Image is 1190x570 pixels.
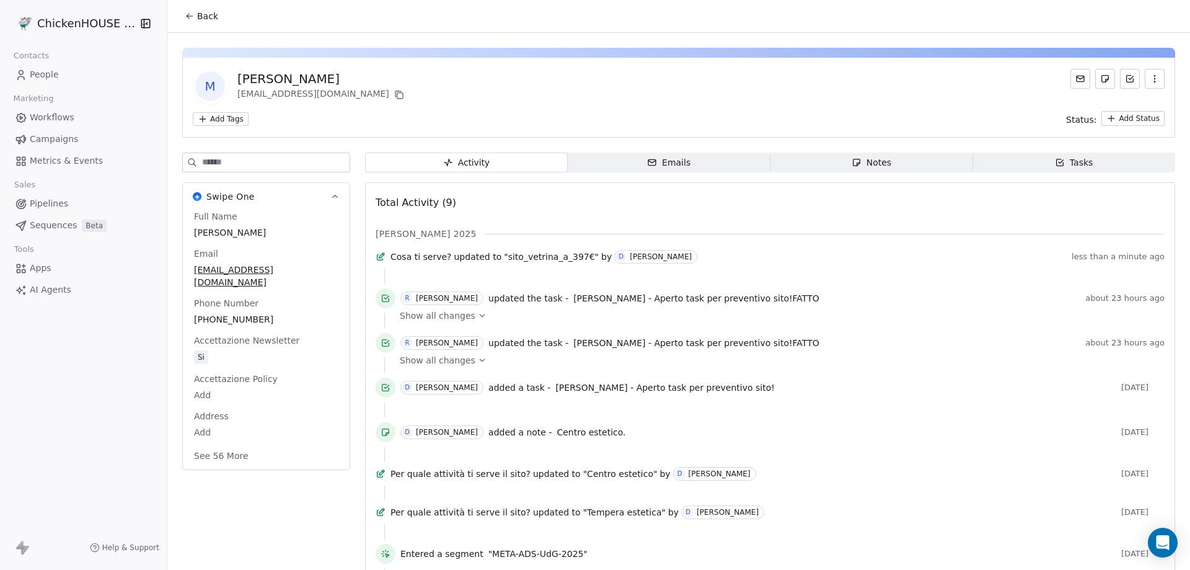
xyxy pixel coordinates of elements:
[557,425,625,440] a: Centro estetico.
[192,334,302,347] span: Accettazione Newsletter
[192,373,280,385] span: Accettazione Policy
[187,445,256,467] button: See 56 More
[488,292,568,305] span: updated the task -
[573,293,819,303] span: [PERSON_NAME] - Aperto task per preventivo sito!FATTO
[647,156,690,169] div: Emails
[677,469,682,479] div: D
[416,383,478,392] div: [PERSON_NAME]
[1121,427,1165,437] span: [DATE]
[10,151,157,171] a: Metrics & Events
[30,197,68,210] span: Pipelines
[198,351,205,363] div: Si
[555,380,774,395] a: [PERSON_NAME] - Aperto task per preventivo sito!
[1072,252,1165,262] span: less than a minute ago
[400,309,1156,322] a: Show all changes
[192,210,240,223] span: Full Name
[237,87,407,102] div: [EMAIL_ADDRESS][DOMAIN_NAME]
[10,107,157,128] a: Workflows
[30,262,51,275] span: Apps
[1121,383,1165,393] span: [DATE]
[10,280,157,300] a: AI Agents
[192,297,261,309] span: Phone Number
[193,192,201,201] img: Swipe One
[573,336,819,350] a: [PERSON_NAME] - Aperto task per preventivo sito!FATTO
[454,251,502,263] span: updated to
[10,194,157,214] a: Pipelines
[30,111,74,124] span: Workflows
[8,47,55,65] span: Contacts
[619,252,624,262] div: D
[197,10,218,22] span: Back
[400,309,475,322] span: Show all changes
[488,381,550,394] span: added a task -
[194,426,338,439] span: Add
[30,133,78,146] span: Campaigns
[1066,114,1096,126] span: Status:
[177,5,226,27] button: Back
[1121,469,1165,479] span: [DATE]
[30,154,103,167] span: Metrics & Events
[583,506,666,519] span: "Tempera estetica"
[557,427,625,437] span: Centro estetico.
[10,65,157,85] a: People
[668,506,679,519] span: by
[102,543,159,553] span: Help & Support
[30,68,59,81] span: People
[405,338,410,348] div: R
[9,240,39,259] span: Tools
[194,264,338,288] span: [EMAIL_ADDRESS][DOMAIN_NAME]
[1055,156,1093,169] div: Tasks
[555,383,774,393] span: [PERSON_NAME] - Aperto task per preventivo sito!
[237,70,407,87] div: [PERSON_NAME]
[400,548,483,560] span: Entered a segment
[10,129,157,149] a: Campaigns
[630,252,692,261] div: [PERSON_NAME]
[37,16,136,32] span: ChickenHOUSE snc
[573,338,819,348] span: [PERSON_NAME] - Aperto task per preventivo sito!FATTO
[697,508,759,517] div: [PERSON_NAME]
[194,313,338,326] span: [PHONE_NUMBER]
[400,354,475,367] span: Show all changes
[488,337,568,349] span: updated the task -
[194,226,338,239] span: [PERSON_NAME]
[376,197,456,208] span: Total Activity (9)
[376,228,477,240] span: [PERSON_NAME] 2025
[416,428,478,437] div: [PERSON_NAME]
[852,156,891,169] div: Notes
[1148,528,1178,558] div: Open Intercom Messenger
[1085,293,1165,303] span: about 23 hours ago
[183,183,350,210] button: Swipe OneSwipe One
[488,426,552,439] span: added a note -
[30,219,77,232] span: Sequences
[405,427,410,437] div: D
[9,176,41,194] span: Sales
[416,294,478,303] div: [PERSON_NAME]
[193,112,249,126] button: Add Tags
[405,293,410,303] div: R
[583,468,658,480] span: "Centro estetico"
[206,190,255,203] span: Swipe One
[1101,111,1165,126] button: Add Status
[82,220,107,232] span: Beta
[183,210,350,470] div: Swipe OneSwipe One
[10,258,157,278] a: Apps
[1121,507,1165,517] span: [DATE]
[573,291,819,306] a: [PERSON_NAME] - Aperto task per preventivo sito!FATTO
[390,506,531,519] span: Per quale attività ti serve il sito?
[390,251,452,263] span: Cosa ti serve?
[685,507,690,517] div: D
[90,543,159,553] a: Help & Support
[601,251,612,263] span: by
[194,389,338,401] span: Add
[488,548,588,560] span: "META-ADS-UdG-2025"
[195,71,225,101] span: M
[1121,549,1165,559] span: [DATE]
[416,339,478,347] div: [PERSON_NAME]
[15,13,132,34] button: ChickenHOUSE snc
[192,247,221,260] span: Email
[504,251,599,263] span: "sito_vetrina_a_397€"
[689,470,751,478] div: [PERSON_NAME]
[8,89,59,108] span: Marketing
[533,468,581,480] span: updated to
[1085,338,1165,348] span: about 23 hours ago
